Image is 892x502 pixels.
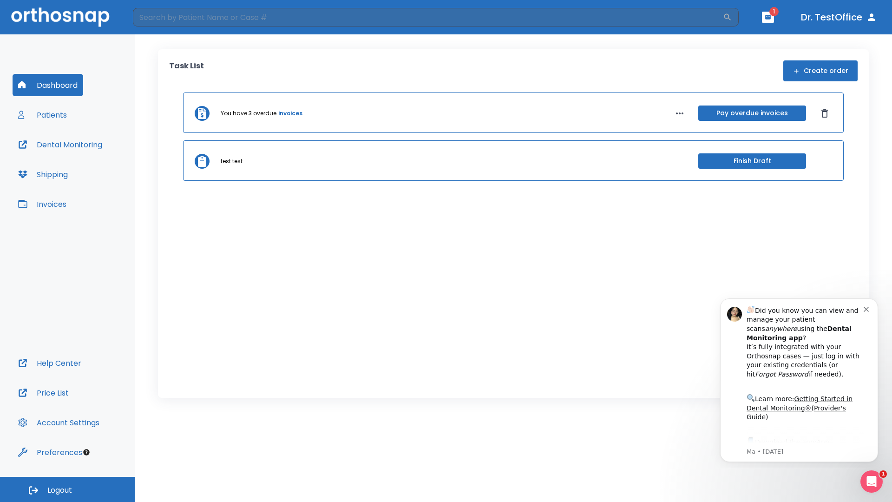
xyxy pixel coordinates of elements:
[157,14,165,22] button: Dismiss notification
[47,485,72,495] span: Logout
[13,382,74,404] button: Price List
[698,106,806,121] button: Pay overdue invoices
[13,352,87,374] button: Help Center
[13,163,73,185] button: Shipping
[13,133,108,156] button: Dental Monitoring
[40,148,123,165] a: App Store
[40,158,157,166] p: Message from Ma, sent 6w ago
[797,9,881,26] button: Dr. TestOffice
[13,441,88,463] button: Preferences
[769,7,779,16] span: 1
[13,411,105,434] button: Account Settings
[706,290,892,468] iframe: Intercom notifications message
[13,104,72,126] button: Patients
[82,448,91,456] div: Tooltip anchor
[221,157,243,165] p: test test
[13,74,83,96] button: Dashboard
[698,153,806,169] button: Finish Draft
[11,7,110,26] img: Orthosnap
[817,106,832,121] button: Dismiss
[13,193,72,215] button: Invoices
[278,109,302,118] a: invoices
[783,60,858,81] button: Create order
[879,470,887,478] span: 1
[221,109,276,118] p: You have 3 overdue
[860,470,883,493] iframe: Intercom live chat
[40,146,157,193] div: Download the app: | ​ Let us know if you need help getting started!
[169,60,204,81] p: Task List
[133,8,723,26] input: Search by Patient Name or Case #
